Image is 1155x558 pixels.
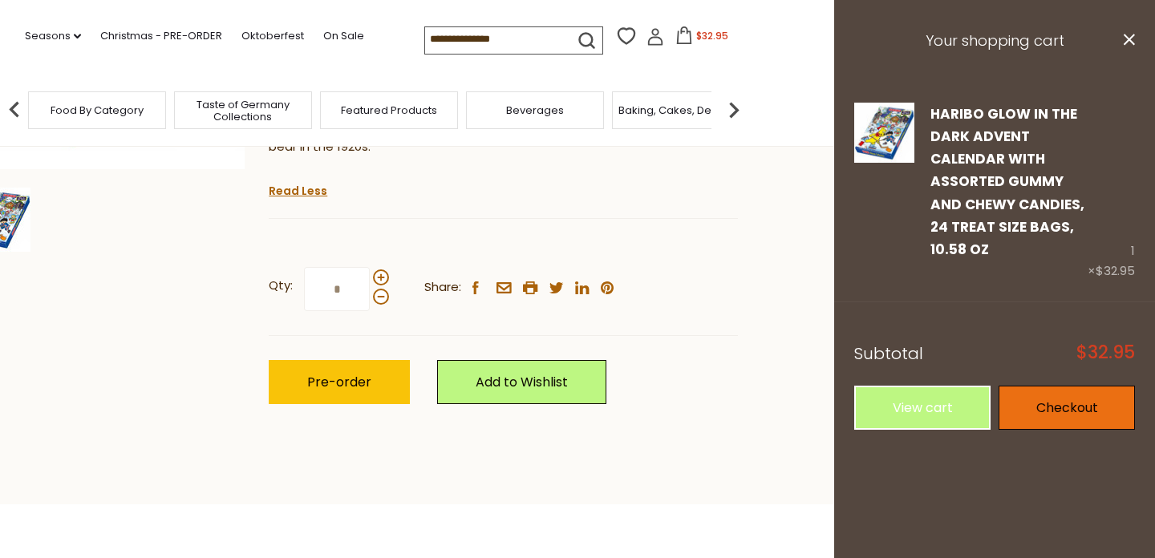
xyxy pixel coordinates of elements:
span: Pre-order [307,373,371,391]
input: Qty: [304,267,370,311]
span: Share: [424,277,461,297]
img: Haribo Glow in the Dark Advent Calendar with Assorted Gummy and Chewy Candies, 24 Treat Size Bags... [854,103,914,163]
a: Featured Products [341,104,437,116]
span: Subtotal [854,342,923,365]
a: Read Less [269,183,327,199]
a: On Sale [323,27,364,45]
a: Haribo Glow in the Dark Advent Calendar with Assorted Gummy and Chewy Candies, 24 Treat Size Bags... [930,104,1084,260]
strong: Qty: [269,276,293,296]
img: next arrow [718,94,750,126]
a: Baking, Cakes, Desserts [618,104,743,116]
a: Food By Category [51,104,144,116]
a: Add to Wishlist [437,360,606,404]
a: Christmas - PRE-ORDER [100,27,222,45]
span: $32.95 [1076,344,1135,362]
button: $32.95 [667,26,736,51]
span: $32.95 [696,29,728,42]
a: Haribo Glow in the Dark Advent Calendar with Assorted Gummy and Chewy Candies, 24 Treat Size Bags... [854,103,914,282]
span: $32.95 [1096,262,1135,279]
a: Oktoberfest [241,27,304,45]
div: 1 × [1088,103,1135,282]
a: Seasons [25,27,81,45]
a: Taste of Germany Collections [179,99,307,123]
a: Beverages [506,104,564,116]
a: Checkout [999,386,1135,430]
a: View cart [854,386,991,430]
button: Pre-order [269,360,410,404]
